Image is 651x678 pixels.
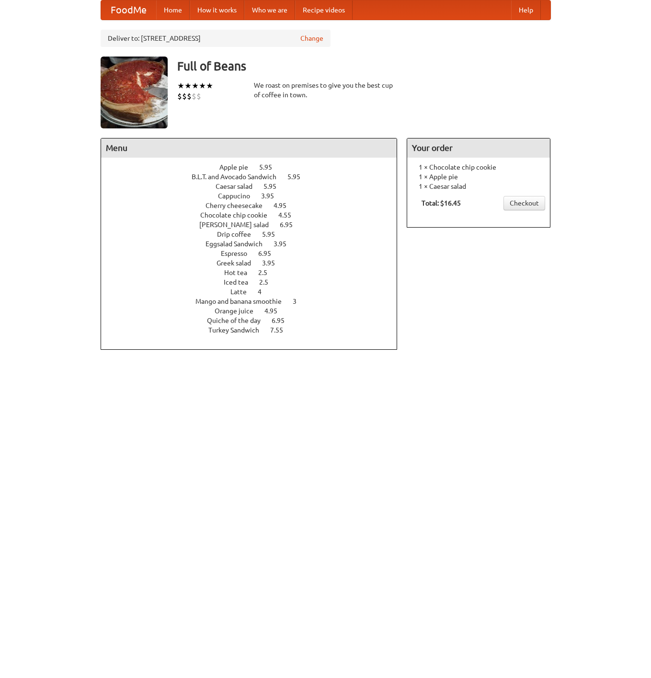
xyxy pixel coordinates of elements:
[192,173,286,181] span: B.L.T. and Avocado Sandwich
[199,221,278,229] span: [PERSON_NAME] salad
[224,278,286,286] a: Iced tea 2.5
[219,163,258,171] span: Apple pie
[274,202,296,209] span: 4.95
[217,230,293,238] a: Drip coffee 5.95
[503,196,545,210] a: Checkout
[192,91,196,102] li: $
[206,202,272,209] span: Cherry cheesecake
[216,183,294,190] a: Caesar salad 5.95
[217,259,293,267] a: Greek salad 3.95
[195,298,291,305] span: Mango and banana smoothie
[224,269,285,276] a: Hot tea 2.5
[244,0,295,20] a: Who we are
[215,307,295,315] a: Orange juice 4.95
[207,317,270,324] span: Quiche of the day
[199,80,206,91] li: ★
[278,211,301,219] span: 4.55
[407,138,550,158] h4: Your order
[192,173,318,181] a: B.L.T. and Avocado Sandwich 5.95
[206,80,213,91] li: ★
[192,80,199,91] li: ★
[101,57,168,128] img: angular.jpg
[258,250,281,257] span: 6.95
[224,278,258,286] span: Iced tea
[208,326,301,334] a: Turkey Sandwich 7.55
[412,162,545,172] li: 1 × Chocolate chip cookie
[190,0,244,20] a: How it works
[196,91,201,102] li: $
[206,240,272,248] span: Eggsalad Sandwich
[177,91,182,102] li: $
[261,192,284,200] span: 3.95
[184,80,192,91] li: ★
[208,326,269,334] span: Turkey Sandwich
[199,221,310,229] a: [PERSON_NAME] salad 6.95
[219,163,290,171] a: Apple pie 5.95
[258,269,277,276] span: 2.5
[207,317,302,324] a: Quiche of the day 6.95
[215,307,263,315] span: Orange juice
[422,199,461,207] b: Total: $16.45
[287,173,310,181] span: 5.95
[259,163,282,171] span: 5.95
[293,298,306,305] span: 3
[221,250,289,257] a: Espresso 6.95
[177,80,184,91] li: ★
[511,0,541,20] a: Help
[217,259,261,267] span: Greek salad
[264,307,287,315] span: 4.95
[177,57,551,76] h3: Full of Beans
[254,80,398,100] div: We roast on premises to give you the best cup of coffee in town.
[101,138,397,158] h4: Menu
[259,278,278,286] span: 2.5
[300,34,323,43] a: Change
[262,230,285,238] span: 5.95
[274,240,296,248] span: 3.95
[218,192,292,200] a: Cappucino 3.95
[270,326,293,334] span: 7.55
[156,0,190,20] a: Home
[224,269,257,276] span: Hot tea
[216,183,262,190] span: Caesar salad
[217,230,261,238] span: Drip coffee
[182,91,187,102] li: $
[412,182,545,191] li: 1 × Caesar salad
[206,202,304,209] a: Cherry cheesecake 4.95
[206,240,304,248] a: Eggsalad Sandwich 3.95
[412,172,545,182] li: 1 × Apple pie
[295,0,353,20] a: Recipe videos
[263,183,286,190] span: 5.95
[101,0,156,20] a: FoodMe
[218,192,260,200] span: Cappucino
[195,298,314,305] a: Mango and banana smoothie 3
[272,317,294,324] span: 6.95
[262,259,285,267] span: 3.95
[187,91,192,102] li: $
[230,288,256,296] span: Latte
[221,250,257,257] span: Espresso
[200,211,309,219] a: Chocolate chip cookie 4.55
[101,30,331,47] div: Deliver to: [STREET_ADDRESS]
[280,221,302,229] span: 6.95
[258,288,271,296] span: 4
[230,288,279,296] a: Latte 4
[200,211,277,219] span: Chocolate chip cookie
